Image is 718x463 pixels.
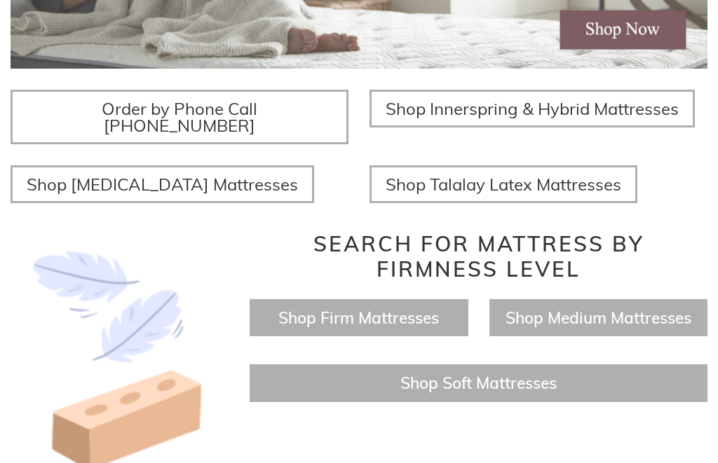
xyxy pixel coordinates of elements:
span: Shop Talalay Latex Mattresses [386,174,621,195]
span: Shop [MEDICAL_DATA] Mattresses [27,174,298,195]
a: Shop [MEDICAL_DATA] Mattresses [11,165,314,203]
a: Order by Phone Call [PHONE_NUMBER] [11,90,348,144]
span: Search for Mattress by Firmness Level [313,230,644,282]
a: Shop Firm Mattresses [278,307,439,328]
a: Shop Innerspring & Hybrid Mattresses [370,90,695,127]
a: Shop Medium Mattresses [506,307,691,328]
a: Shop Talalay Latex Mattresses [370,165,637,203]
a: Shop Soft Mattresses [400,373,557,393]
span: Order by Phone Call [PHONE_NUMBER] [102,98,257,136]
span: Shop Innerspring & Hybrid Mattresses [386,98,679,119]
